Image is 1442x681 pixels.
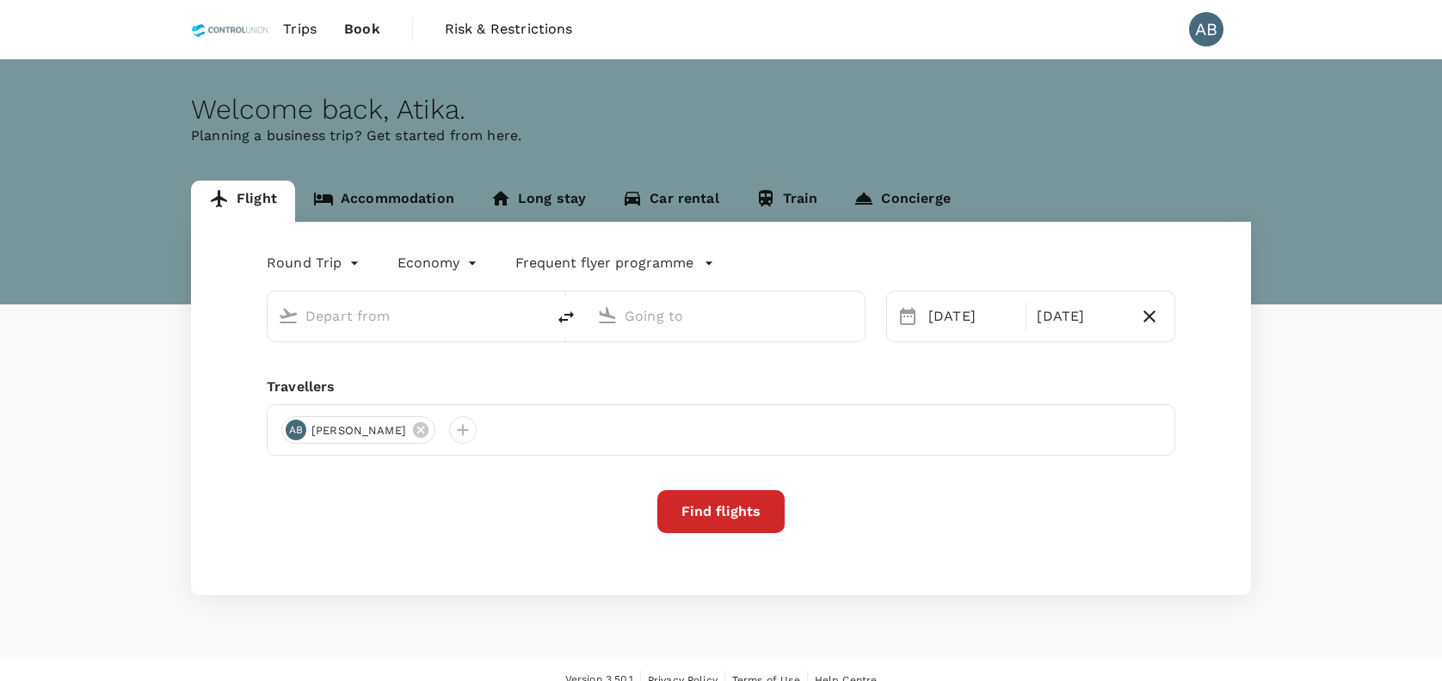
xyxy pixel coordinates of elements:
div: [DATE] [921,299,1022,334]
button: Open [853,314,856,317]
input: Going to [625,303,829,329]
a: Accommodation [295,181,472,222]
div: AB[PERSON_NAME] [281,416,435,444]
button: Find flights [657,490,785,533]
div: Travellers [267,377,1175,397]
button: Open [533,314,537,317]
div: Economy [397,249,481,277]
button: delete [545,297,587,338]
div: [DATE] [1030,299,1131,334]
span: Risk & Restrictions [445,19,573,40]
span: [PERSON_NAME] [301,422,416,439]
div: Welcome back , Atika . [191,94,1251,126]
span: Book [344,19,380,40]
a: Car rental [604,181,737,222]
input: Depart from [305,303,509,329]
a: Concierge [835,181,968,222]
span: Trips [283,19,317,40]
img: Control Union Malaysia Sdn. Bhd. [191,10,269,48]
a: Train [737,181,836,222]
a: Flight [191,181,295,222]
button: Frequent flyer programme [515,253,714,273]
p: Planning a business trip? Get started from here. [191,126,1251,146]
div: Round Trip [267,249,363,277]
a: Long stay [472,181,604,222]
p: Frequent flyer programme [515,253,693,273]
div: AB [286,420,306,440]
div: AB [1189,12,1223,46]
